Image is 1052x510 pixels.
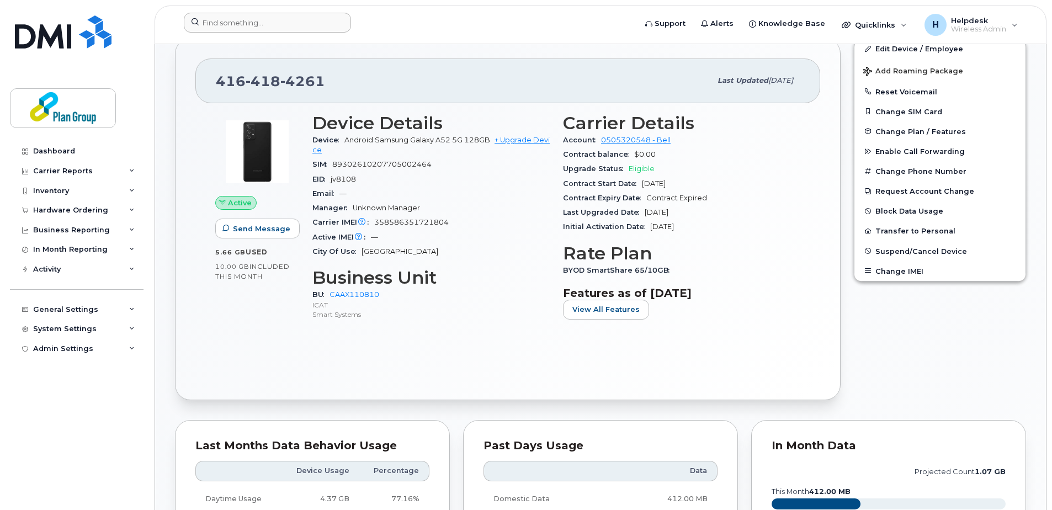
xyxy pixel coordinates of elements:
[339,189,347,198] span: —
[875,247,967,255] span: Suspend/Cancel Device
[741,13,833,35] a: Knowledge Base
[563,286,800,300] h3: Features as of [DATE]
[629,164,655,173] span: Eligible
[637,13,693,35] a: Support
[563,300,649,320] button: View All Features
[875,127,966,135] span: Change Plan / Features
[353,204,420,212] span: Unknown Manager
[975,467,1006,476] tspan: 1.07 GB
[601,136,671,144] a: 0505320548 - Bell
[917,14,1026,36] div: Helpdesk
[312,290,330,299] span: BU
[710,18,734,29] span: Alerts
[854,39,1026,59] a: Edit Device / Employee
[215,219,300,238] button: Send Message
[854,59,1026,82] button: Add Roaming Package
[951,25,1006,34] span: Wireless Admin
[312,160,332,168] span: SIM
[932,18,939,31] span: H
[758,18,825,29] span: Knowledge Base
[645,208,668,216] span: [DATE]
[809,487,851,496] tspan: 412.00 MB
[312,310,550,319] p: Smart Systems
[634,150,656,158] span: $0.00
[228,198,252,208] span: Active
[312,175,331,183] span: EID
[281,461,359,481] th: Device Usage
[195,440,429,451] div: Last Months Data Behavior Usage
[371,233,378,241] span: —
[771,487,851,496] text: this month
[854,181,1026,201] button: Request Account Change
[312,268,550,288] h3: Business Unit
[875,147,965,156] span: Enable Call Forwarding
[216,73,325,89] span: 416
[331,175,356,183] span: jv8108
[563,164,629,173] span: Upgrade Status
[312,218,374,226] span: Carrier IMEI
[359,461,429,481] th: Percentage
[854,201,1026,221] button: Block Data Usage
[184,13,351,33] input: Find something...
[563,136,601,144] span: Account
[563,179,642,188] span: Contract Start Date
[374,218,449,226] span: 358586351721804
[693,13,741,35] a: Alerts
[772,440,1006,451] div: In Month Data
[768,76,793,84] span: [DATE]
[854,261,1026,281] button: Change IMEI
[563,113,800,133] h3: Carrier Details
[572,304,640,315] span: View All Features
[215,263,249,270] span: 10.00 GB
[312,136,344,144] span: Device
[855,20,895,29] span: Quicklinks
[563,222,650,231] span: Initial Activation Date
[362,247,438,256] span: [GEOGRAPHIC_DATA]
[854,161,1026,181] button: Change Phone Number
[915,467,1006,476] text: projected count
[655,18,686,29] span: Support
[863,67,963,77] span: Add Roaming Package
[854,141,1026,161] button: Enable Call Forwarding
[233,224,290,234] span: Send Message
[613,461,718,481] th: Data
[344,136,490,144] span: Android Samsung Galaxy A52 5G 128GB
[246,73,280,89] span: 418
[854,221,1026,241] button: Transfer to Personal
[834,14,915,36] div: Quicklinks
[563,194,646,202] span: Contract Expiry Date
[563,243,800,263] h3: Rate Plan
[563,150,634,158] span: Contract balance
[718,76,768,84] span: Last updated
[563,208,645,216] span: Last Upgraded Date
[215,262,290,280] span: included this month
[642,179,666,188] span: [DATE]
[854,102,1026,121] button: Change SIM Card
[312,113,550,133] h3: Device Details
[650,222,674,231] span: [DATE]
[854,121,1026,141] button: Change Plan / Features
[854,241,1026,261] button: Suspend/Cancel Device
[246,248,268,256] span: used
[312,189,339,198] span: Email
[484,440,718,451] div: Past Days Usage
[280,73,325,89] span: 4261
[312,233,371,241] span: Active IMEI
[854,82,1026,102] button: Reset Voicemail
[312,247,362,256] span: City Of Use
[312,300,550,310] p: ICAT
[312,204,353,212] span: Manager
[330,290,379,299] a: CAAX110810
[951,16,1006,25] span: Helpdesk
[563,266,675,274] span: BYOD SmartShare 65/10GB
[332,160,432,168] span: 89302610207705002464
[224,119,290,185] img: image20231002-3703462-2e78ka.jpeg
[215,248,246,256] span: 5.66 GB
[646,194,707,202] span: Contract Expired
